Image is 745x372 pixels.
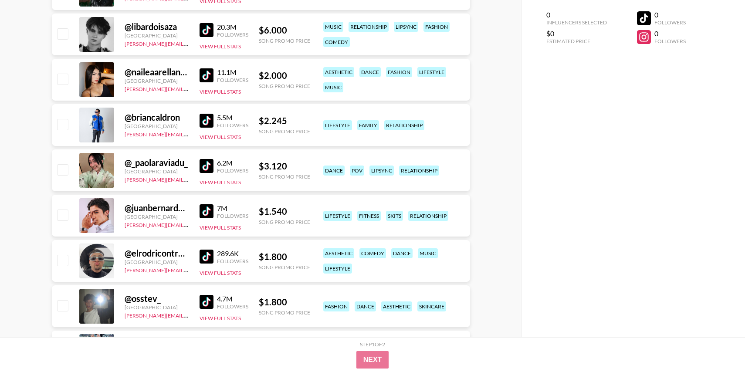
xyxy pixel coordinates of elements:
a: [PERSON_NAME][EMAIL_ADDRESS][DOMAIN_NAME] [125,84,254,92]
div: aesthetic [323,67,354,77]
div: aesthetic [323,248,354,258]
div: [GEOGRAPHIC_DATA] [125,304,189,311]
div: fashion [323,301,349,311]
img: TikTok [200,114,213,128]
div: 6.2M [217,159,248,167]
div: 7M [217,204,248,213]
div: lifestyle [323,211,352,221]
a: [PERSON_NAME][EMAIL_ADDRESS][DOMAIN_NAME] [125,265,254,274]
a: [PERSON_NAME][EMAIL_ADDRESS][DOMAIN_NAME] [125,129,254,138]
img: TikTok [200,250,213,264]
button: View Full Stats [200,134,241,140]
div: family [357,120,379,130]
div: [GEOGRAPHIC_DATA] [125,213,189,220]
div: Followers [217,258,248,264]
div: $ 1.800 [259,251,310,262]
div: relationship [399,166,439,176]
div: [GEOGRAPHIC_DATA] [125,123,189,129]
button: View Full Stats [200,179,241,186]
div: @ _paolaraviadu_ [125,157,189,168]
div: Song Promo Price [259,264,310,271]
div: Song Promo Price [259,173,310,180]
div: Followers [217,213,248,219]
div: dance [359,67,381,77]
div: aesthetic [381,301,412,311]
div: Song Promo Price [259,219,310,225]
div: music [323,82,343,92]
a: [PERSON_NAME][EMAIL_ADDRESS][DOMAIN_NAME] [125,311,254,319]
div: [GEOGRAPHIC_DATA] [125,259,189,265]
img: TikTok [200,159,213,173]
div: Followers [217,122,248,129]
div: [GEOGRAPHIC_DATA] [125,78,189,84]
img: TikTok [200,295,213,309]
div: comedy [359,248,386,258]
div: Followers [217,167,248,174]
div: @ briancaldron [125,112,189,123]
div: lifestyle [323,120,352,130]
div: $ 1.540 [259,206,310,217]
div: Song Promo Price [259,83,310,89]
div: dance [391,248,413,258]
div: skincare [417,301,446,311]
div: @ naileaarellano0 [125,67,189,78]
button: View Full Stats [200,88,241,95]
div: Step 1 of 2 [360,341,385,348]
div: 289.6K [217,249,248,258]
button: View Full Stats [200,315,241,321]
div: Song Promo Price [259,309,310,316]
div: relationship [384,120,424,130]
a: [PERSON_NAME][EMAIL_ADDRESS][DOMAIN_NAME] [125,175,254,183]
div: $ 1.800 [259,297,310,308]
div: Song Promo Price [259,128,310,135]
button: View Full Stats [200,224,241,231]
div: 4.7M [217,294,248,303]
button: View Full Stats [200,270,241,276]
div: @ osstev_ [125,293,189,304]
div: lifestyle [323,264,352,274]
div: music [418,248,438,258]
div: [GEOGRAPHIC_DATA] [125,168,189,175]
div: @ juanbernardoflowers [125,203,189,213]
div: @ elrodricontrerass [125,248,189,259]
div: 11.1M [217,68,248,77]
div: $ 2.000 [259,70,310,81]
div: relationship [408,211,448,221]
div: dance [355,301,376,311]
div: $ 2.245 [259,115,310,126]
div: lifestyle [417,67,446,77]
div: $ 3.120 [259,161,310,172]
div: skits [386,211,403,221]
div: lipsync [369,166,394,176]
a: [PERSON_NAME][EMAIL_ADDRESS][DOMAIN_NAME] [125,220,254,228]
button: Next [356,351,389,369]
div: Followers [217,77,248,83]
div: dance [323,166,345,176]
div: Followers [217,303,248,310]
div: fitness [357,211,381,221]
img: TikTok [200,68,213,82]
div: pov [350,166,364,176]
img: TikTok [200,204,213,218]
div: fashion [386,67,412,77]
div: 5.5M [217,113,248,122]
